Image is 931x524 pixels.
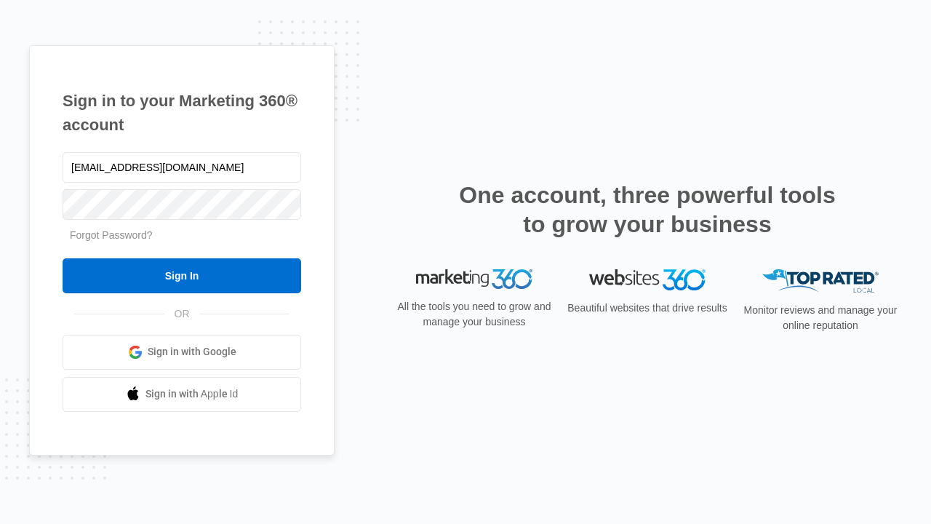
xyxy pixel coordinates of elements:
[148,344,236,360] span: Sign in with Google
[70,229,153,241] a: Forgot Password?
[566,301,729,316] p: Beautiful websites that drive results
[739,303,902,333] p: Monitor reviews and manage your online reputation
[393,299,556,330] p: All the tools you need to grow and manage your business
[63,377,301,412] a: Sign in with Apple Id
[589,269,706,290] img: Websites 360
[164,306,200,322] span: OR
[762,269,879,293] img: Top Rated Local
[63,152,301,183] input: Email
[63,335,301,370] a: Sign in with Google
[145,386,239,402] span: Sign in with Apple Id
[63,258,301,293] input: Sign In
[416,269,532,290] img: Marketing 360
[63,89,301,137] h1: Sign in to your Marketing 360® account
[455,180,840,239] h2: One account, three powerful tools to grow your business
